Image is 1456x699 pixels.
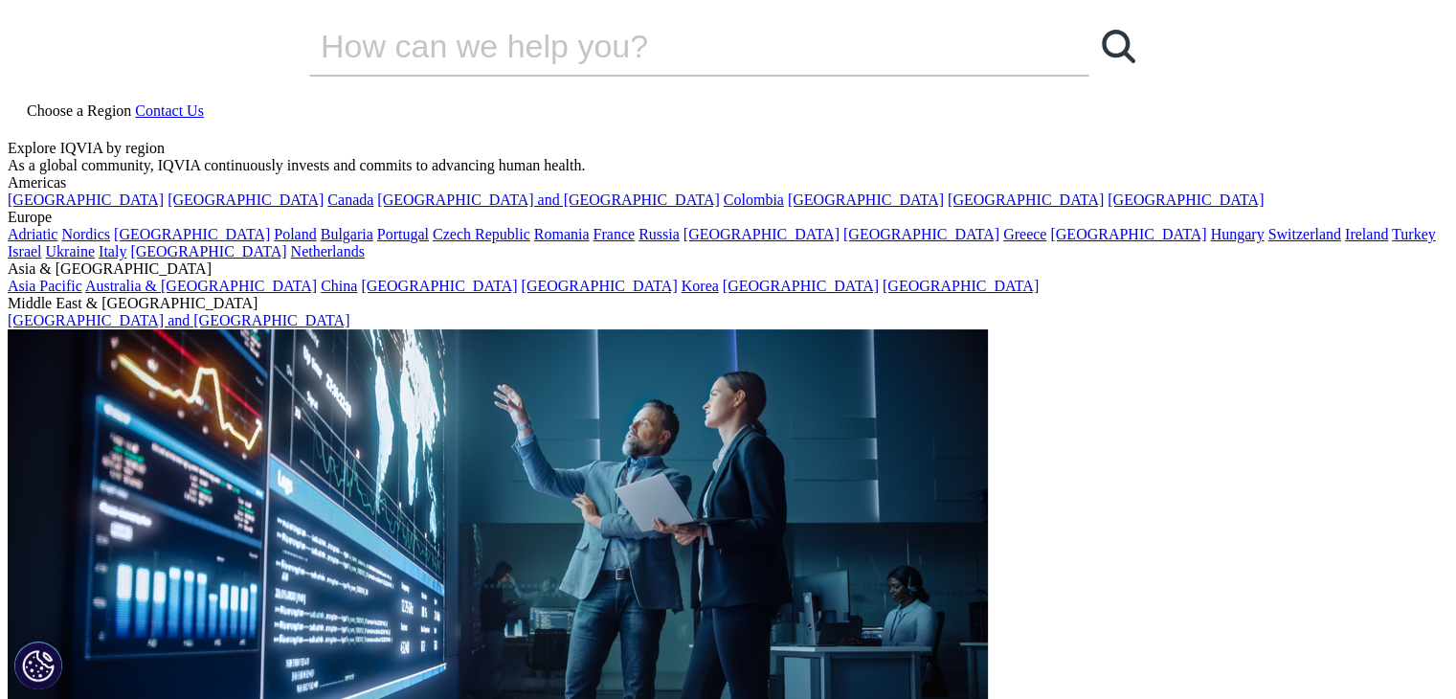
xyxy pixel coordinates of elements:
[377,192,719,208] a: [GEOGRAPHIC_DATA] and [GEOGRAPHIC_DATA]
[27,102,131,119] span: Choose a Region
[8,295,1448,312] div: Middle East & [GEOGRAPHIC_DATA]
[274,226,316,242] a: Poland
[8,226,57,242] a: Adriatic
[14,642,62,689] button: Cookies Settings
[46,243,96,259] a: Ukraine
[8,140,1448,157] div: Explore IQVIA by region
[1392,226,1436,242] a: Turkey
[1108,192,1264,208] a: [GEOGRAPHIC_DATA]
[433,226,530,242] a: Czech Republic
[327,192,373,208] a: Canada
[361,278,517,294] a: [GEOGRAPHIC_DATA]
[1003,226,1046,242] a: Greece
[168,192,324,208] a: [GEOGRAPHIC_DATA]
[682,278,719,294] a: Korea
[1102,30,1135,63] svg: Search
[321,226,373,242] a: Bulgaria
[321,278,357,294] a: China
[135,102,204,119] a: Contact Us
[309,17,1035,75] input: Search
[883,278,1039,294] a: [GEOGRAPHIC_DATA]
[8,260,1448,278] div: Asia & [GEOGRAPHIC_DATA]
[723,278,879,294] a: [GEOGRAPHIC_DATA]
[594,226,636,242] a: France
[85,278,317,294] a: Australia & [GEOGRAPHIC_DATA]
[114,226,270,242] a: [GEOGRAPHIC_DATA]
[130,243,286,259] a: [GEOGRAPHIC_DATA]
[638,226,680,242] a: Russia
[377,226,429,242] a: Portugal
[1089,17,1147,75] a: Search
[683,226,840,242] a: [GEOGRAPHIC_DATA]
[61,226,110,242] a: Nordics
[534,226,590,242] a: Romania
[1210,226,1264,242] a: Hungary
[291,243,365,259] a: Netherlands
[843,226,999,242] a: [GEOGRAPHIC_DATA]
[8,209,1448,226] div: Europe
[1345,226,1388,242] a: Ireland
[788,192,944,208] a: [GEOGRAPHIC_DATA]
[99,243,126,259] a: Italy
[948,192,1104,208] a: [GEOGRAPHIC_DATA]
[8,157,1448,174] div: As a global community, IQVIA continuously invests and commits to advancing human health.
[8,174,1448,192] div: Americas
[522,278,678,294] a: [GEOGRAPHIC_DATA]
[724,192,784,208] a: Colombia
[8,312,349,328] a: [GEOGRAPHIC_DATA] and [GEOGRAPHIC_DATA]
[8,243,42,259] a: Israel
[1050,226,1206,242] a: [GEOGRAPHIC_DATA]
[8,278,82,294] a: Asia Pacific
[8,192,164,208] a: [GEOGRAPHIC_DATA]
[1267,226,1340,242] a: Switzerland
